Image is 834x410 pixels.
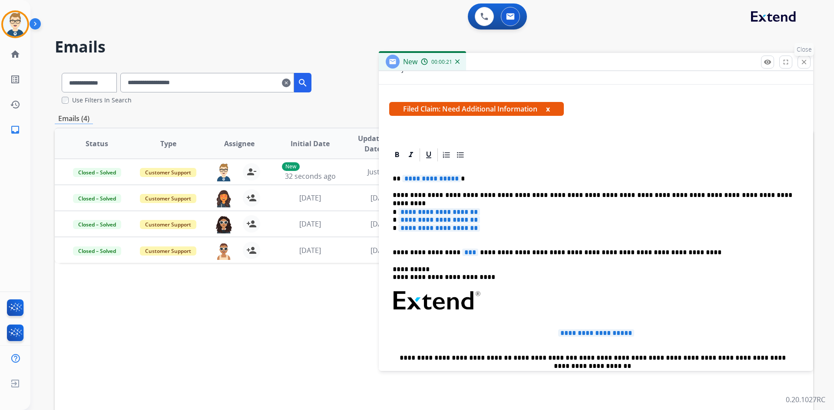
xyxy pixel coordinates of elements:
[140,168,196,177] span: Customer Support
[367,167,395,177] span: Just now
[246,193,257,203] mat-icon: person_add
[800,58,808,66] mat-icon: close
[73,194,121,203] span: Closed – Solved
[224,138,255,149] span: Assignee
[3,12,27,36] img: avatar
[55,113,93,124] p: Emails (4)
[794,43,814,56] p: Close
[215,189,232,207] img: agent-avatar
[422,148,435,161] div: Underline
[454,148,467,161] div: Bullet List
[246,167,257,177] mat-icon: person_remove
[215,163,232,181] img: agent-avatar
[299,193,321,203] span: [DATE]
[140,220,196,229] span: Customer Support
[72,96,132,105] label: Use Filters In Search
[299,246,321,255] span: [DATE]
[73,168,121,177] span: Closed – Solved
[73,246,121,256] span: Closed – Solved
[299,219,321,229] span: [DATE]
[431,59,452,66] span: 00:00:21
[764,58,771,66] mat-icon: remove_red_eye
[10,49,20,59] mat-icon: home
[285,171,336,181] span: 32 seconds ago
[140,246,196,256] span: Customer Support
[10,125,20,135] mat-icon: inbox
[140,194,196,203] span: Customer Support
[86,138,108,149] span: Status
[10,74,20,85] mat-icon: list_alt
[246,245,257,256] mat-icon: person_add
[353,133,393,154] span: Updated Date
[403,57,417,66] span: New
[215,242,232,260] img: agent-avatar
[389,102,564,116] span: Filed Claim: Need Additional Information
[282,162,300,171] p: New
[786,394,825,405] p: 0.20.1027RC
[546,104,550,114] button: x
[55,38,813,56] h2: Emails
[404,148,417,161] div: Italic
[798,56,811,69] button: Close
[782,58,790,66] mat-icon: fullscreen
[282,78,291,88] mat-icon: clear
[371,246,392,255] span: [DATE]
[371,219,392,229] span: [DATE]
[298,78,308,88] mat-icon: search
[10,99,20,110] mat-icon: history
[391,148,404,161] div: Bold
[440,148,453,161] div: Ordered List
[246,219,257,229] mat-icon: person_add
[160,138,176,149] span: Type
[215,215,232,233] img: agent-avatar
[371,193,392,203] span: [DATE]
[73,220,121,229] span: Closed – Solved
[291,138,330,149] span: Initial Date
